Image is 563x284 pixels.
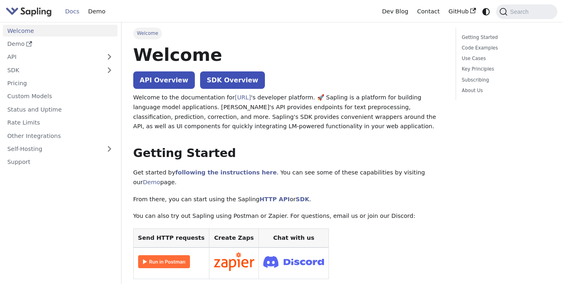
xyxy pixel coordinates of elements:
img: Run in Postman [138,255,190,268]
th: Create Zaps [209,229,259,248]
a: API [3,51,101,63]
th: Chat with us [259,229,329,248]
a: Support [3,156,117,168]
button: Switch between dark and light mode (currently system mode) [480,6,492,17]
p: Get started by . You can see some of these capabilities by visiting our page. [133,168,444,187]
a: Demo [84,5,110,18]
a: Contact [413,5,444,18]
nav: Breadcrumbs [133,28,444,39]
a: [URL] [235,94,251,101]
p: From there, you can start using the Sapling or . [133,195,444,204]
h2: Getting Started [133,146,444,161]
a: following the instructions here [175,169,277,176]
button: Expand sidebar category 'SDK' [101,64,117,76]
a: Demo [143,179,160,185]
p: You can also try out Sapling using Postman or Zapier. For questions, email us or join our Discord: [133,211,444,221]
img: Connect in Zapier [214,252,254,271]
a: Welcome [3,25,117,37]
span: Welcome [133,28,162,39]
a: SDK [3,64,101,76]
a: Sapling.aiSapling.ai [6,6,55,17]
a: Dev Blog [377,5,412,18]
button: Search (Command+K) [496,4,557,19]
a: SDK Overview [200,71,264,89]
a: Pricing [3,77,117,89]
th: Send HTTP requests [133,229,209,248]
a: Demo [3,38,117,50]
button: Expand sidebar category 'API' [101,51,117,63]
a: Status and Uptime [3,103,117,115]
img: Sapling.ai [6,6,52,17]
span: Search [508,9,533,15]
a: Key Principles [462,65,548,73]
p: Welcome to the documentation for 's developer platform. 🚀 Sapling is a platform for building lang... [133,93,444,131]
a: Other Integrations [3,130,117,142]
a: Subscribing [462,76,548,84]
a: Docs [61,5,84,18]
a: API Overview [133,71,195,89]
a: Rate Limits [3,117,117,129]
a: GitHub [444,5,480,18]
a: Getting Started [462,34,548,41]
a: About Us [462,87,548,95]
a: HTTP API [260,196,290,202]
a: Code Examples [462,44,548,52]
a: SDK [296,196,309,202]
a: Use Cases [462,55,548,62]
a: Self-Hosting [3,143,117,155]
img: Join Discord [263,254,324,270]
a: Custom Models [3,90,117,102]
h1: Welcome [133,44,444,66]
